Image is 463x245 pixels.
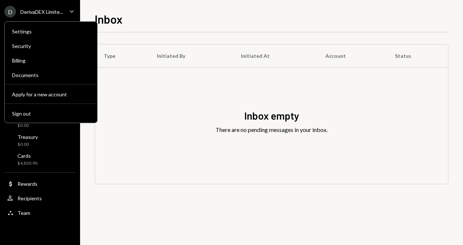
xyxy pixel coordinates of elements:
[17,195,42,201] div: Recipients
[12,28,90,35] div: Settings
[4,177,76,190] a: Rewards
[8,68,94,81] a: Documents
[12,72,90,78] div: Documents
[232,44,317,68] th: Initiated At
[386,44,448,68] th: Status
[148,44,232,68] th: Initiated By
[12,57,90,64] div: Billing
[95,12,123,26] h1: Inbox
[17,122,39,129] div: $0.00
[17,210,30,216] div: Team
[317,44,386,68] th: Account
[12,91,90,97] div: Apply for a new account
[8,88,94,101] button: Apply for a new account
[4,150,76,168] a: Cards$4,830.90
[4,132,76,149] a: Treasury$0.00
[4,206,76,219] a: Team
[20,9,63,15] div: DerivaDEX Limite...
[17,134,38,140] div: Treasury
[12,43,90,49] div: Security
[244,109,299,123] div: Inbox empty
[17,160,37,166] div: $4,830.90
[17,153,37,159] div: Cards
[12,110,90,116] div: Sign out
[8,25,94,38] a: Settings
[215,125,328,134] div: There are no pending messages in your inbox.
[17,141,38,148] div: $0.00
[4,192,76,205] a: Recipients
[8,39,94,52] a: Security
[8,107,94,120] button: Sign out
[17,181,37,187] div: Rewards
[8,54,94,67] a: Billing
[4,6,16,17] div: D
[95,44,148,68] th: Type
